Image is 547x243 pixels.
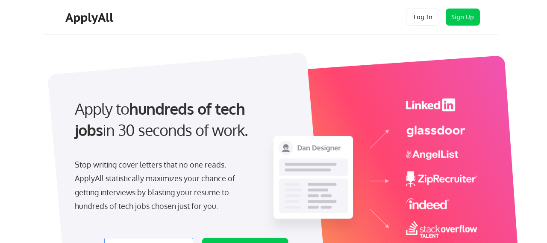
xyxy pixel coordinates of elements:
[75,98,285,141] div: Apply to in 30 seconds of work.
[75,99,249,139] strong: hundreds of tech jobs
[446,9,480,26] button: Sign Up
[65,10,116,25] div: ApplyAll
[406,9,440,26] button: Log In
[75,158,250,213] div: Stop writing cover letters that no one reads. ApplyAll statistically maximizes your chance of get...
